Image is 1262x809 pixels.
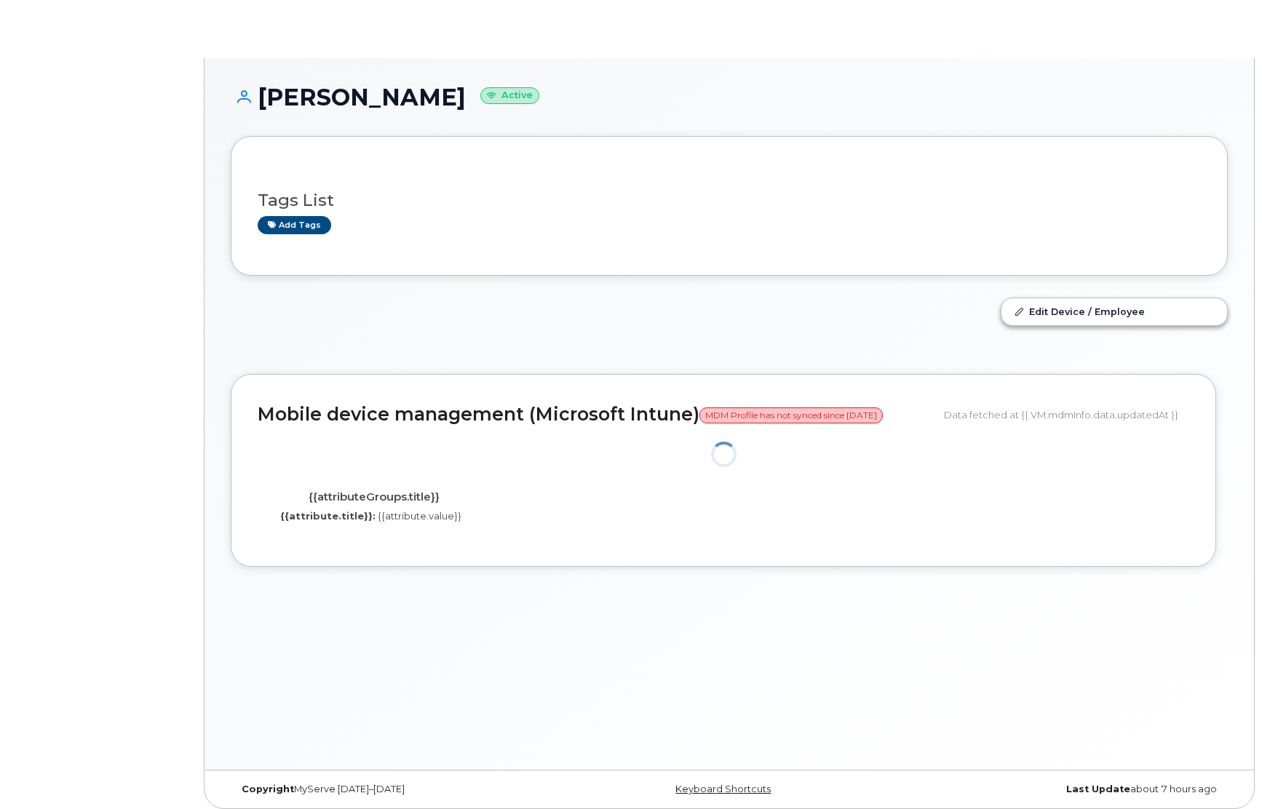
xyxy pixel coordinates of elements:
[675,784,771,794] a: Keyboard Shortcuts
[258,404,933,425] h2: Mobile device management (Microsoft Intune)
[231,784,563,795] div: MyServe [DATE]–[DATE]
[258,216,331,234] a: Add tags
[1066,784,1130,794] strong: Last Update
[280,509,376,523] label: {{attribute.title}}:
[378,510,461,522] span: {{attribute.value}}
[231,84,1228,110] h1: [PERSON_NAME]
[699,407,883,423] span: MDM Profile has not synced since [DATE]
[944,401,1189,429] div: Data fetched at {{ VM.mdmInfo.data.updatedAt }}
[1001,298,1227,324] a: Edit Device / Employee
[269,491,480,503] h4: {{attributeGroups.title}}
[895,784,1228,795] div: about 7 hours ago
[242,784,294,794] strong: Copyright
[258,191,1201,210] h3: Tags List
[480,87,539,104] small: Active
